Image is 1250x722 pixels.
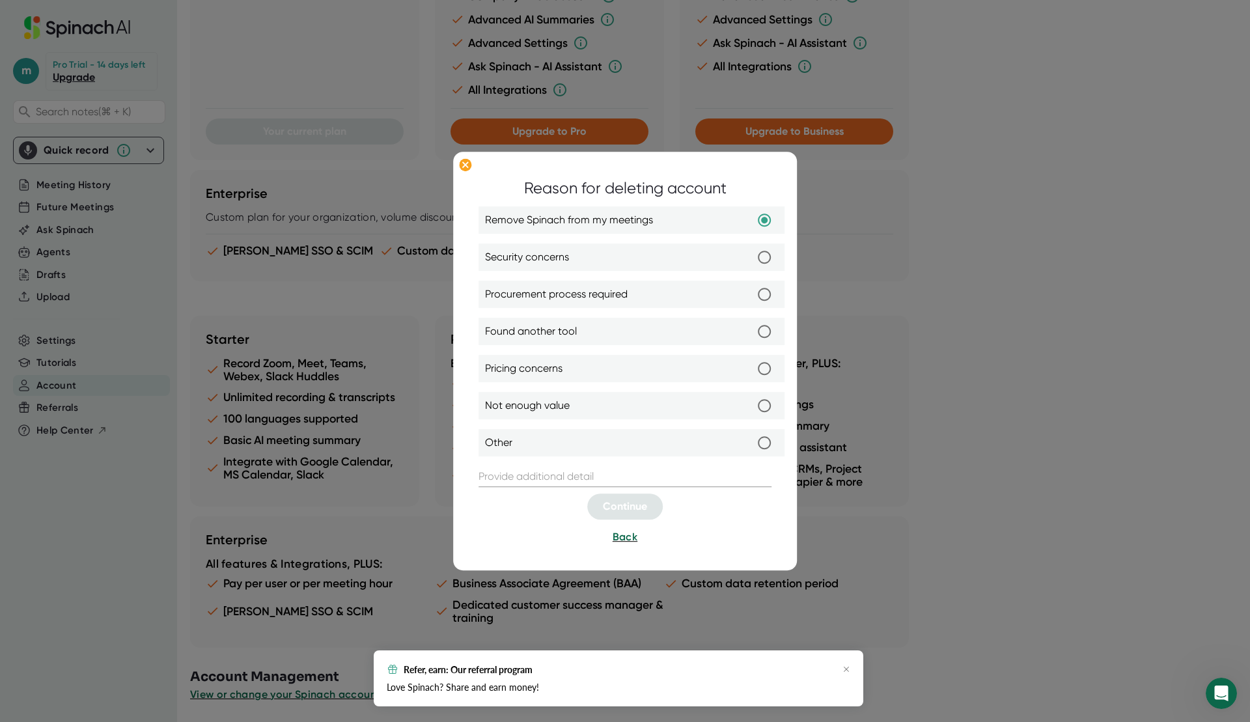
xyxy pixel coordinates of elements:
span: Pricing concerns [485,361,562,377]
button: Back [613,530,637,546]
span: Not enough value [485,398,570,414]
span: Other [485,436,512,451]
iframe: Intercom live chat [1206,678,1237,709]
span: Continue [603,501,647,513]
button: Continue [587,494,663,520]
input: Provide additional detail [479,467,771,488]
span: Back [613,531,637,544]
span: Security concerns [485,250,569,266]
span: Remove Spinach from my meetings [485,213,653,229]
span: Procurement process required [485,287,628,303]
span: Found another tool [485,324,577,340]
div: Reason for deleting account [524,177,727,201]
